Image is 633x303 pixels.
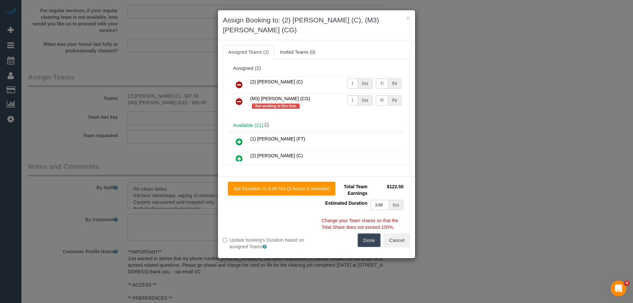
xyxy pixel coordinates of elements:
[250,136,305,141] span: (1) [PERSON_NAME] (FT)
[223,237,312,250] label: Update booking's Duration based on assigned Teams
[388,95,402,106] div: /hr
[223,15,410,35] h3: Assign Booking to: (2) [PERSON_NAME] (C), (M3) [PERSON_NAME] (CG)
[233,123,400,128] h4: Available (21)
[358,78,373,89] div: hrs
[275,45,320,59] a: Invited Teams (0)
[250,153,303,158] span: (2) [PERSON_NAME] (C)
[325,200,367,206] span: Estimated Duration
[250,79,303,84] span: (2) [PERSON_NAME] (C)
[250,96,310,101] span: (M3) [PERSON_NAME] (CG)
[321,182,369,198] td: Total Team Earnings
[611,281,626,296] iframe: Intercom live chat
[389,200,404,210] div: hrs
[383,233,410,247] button: Cancel
[624,281,629,286] span: 4
[233,66,400,71] div: Assigned (2)
[406,15,410,21] button: ×
[358,233,381,247] button: Done
[252,104,300,109] span: Not working at this time
[223,238,227,242] input: Update booking's Duration based on assigned Teams
[369,182,405,198] td: $122.50
[358,95,373,106] div: hrs
[228,182,335,196] button: Set Duration to 3.00 hrs (3 hours 0 minutes)
[223,45,274,59] a: Assigned Teams (2)
[388,78,402,89] div: /hr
